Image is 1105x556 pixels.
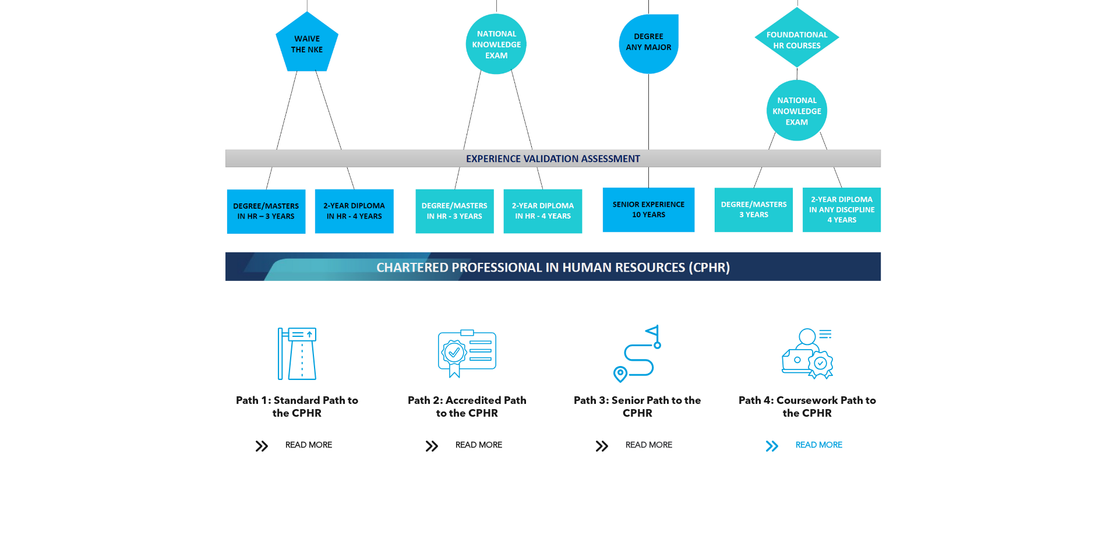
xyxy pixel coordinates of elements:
[247,435,347,456] a: READ MORE
[451,435,506,456] span: READ MORE
[757,435,857,456] a: READ MORE
[622,435,676,456] span: READ MORE
[408,396,527,419] span: Path 2: Accredited Path to the CPHR
[236,396,358,419] span: Path 1: Standard Path to the CPHR
[574,396,701,419] span: Path 3: Senior Path to the CPHR
[417,435,517,456] a: READ MORE
[739,396,876,419] span: Path 4: Coursework Path to the CPHR
[281,435,336,456] span: READ MORE
[587,435,687,456] a: READ MORE
[792,435,846,456] span: READ MORE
